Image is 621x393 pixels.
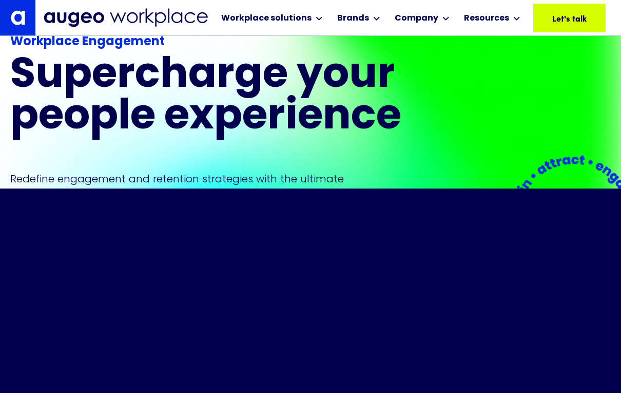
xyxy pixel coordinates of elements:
img: Augeo Workplace business unit full logo in mignight blue. [44,8,208,27]
a: Let's talk [533,4,606,32]
div: Company [395,12,438,25]
div: Workplace Engagement [10,33,454,51]
p: Redefine engagement and retention strategies with the ultimate employee experience platform. [10,172,363,200]
h1: Supercharge your people experience [10,55,454,139]
div: Workplace solutions [221,12,312,25]
div: Resources [464,12,509,25]
div: Brands [337,12,369,25]
img: Augeo's "a" monogram decorative logo in white. [11,10,25,25]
